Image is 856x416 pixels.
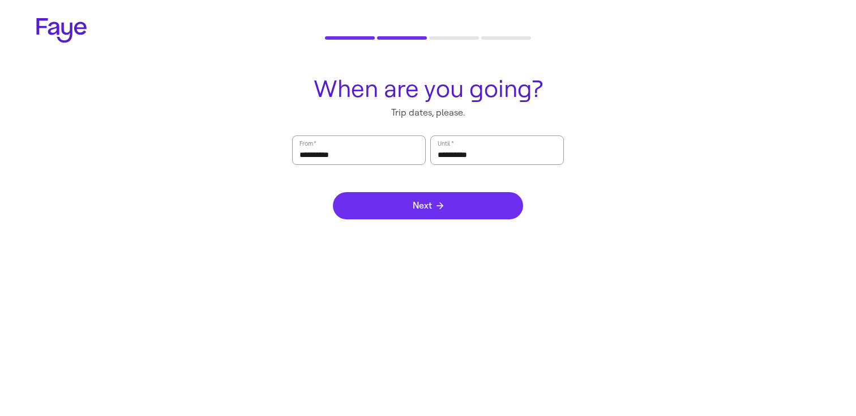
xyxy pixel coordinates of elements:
button: Next [333,192,523,219]
label: From [298,138,317,149]
span: Next [413,201,443,210]
label: Until [436,138,455,149]
p: Trip dates, please. [285,107,571,119]
h1: When are you going? [285,76,571,102]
